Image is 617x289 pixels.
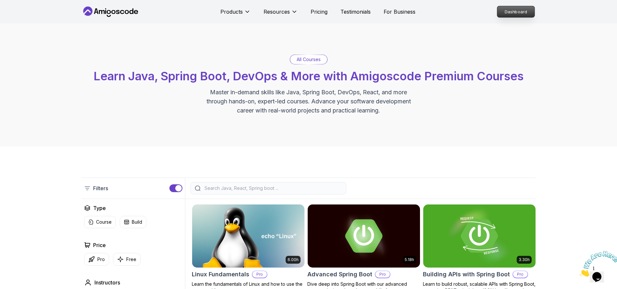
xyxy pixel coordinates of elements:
p: Resources [264,8,290,16]
p: Course [96,219,112,225]
img: Building APIs with Spring Boot card [423,204,536,268]
p: 3.30h [519,257,530,262]
p: Products [220,8,243,16]
p: 6.00h [288,257,299,262]
p: Free [126,256,136,263]
img: Advanced Spring Boot card [308,204,420,268]
h2: Price [93,241,106,249]
p: 5.18h [405,257,414,262]
button: Resources [264,8,298,21]
p: Pro [513,271,527,278]
a: Dashboard [497,6,535,18]
input: Search Java, React, Spring boot ... [203,185,342,191]
span: Learn Java, Spring Boot, DevOps & More with Amigoscode Premium Courses [93,69,524,83]
p: All Courses [297,56,321,63]
a: Testimonials [340,8,371,16]
p: Pro [97,256,105,263]
img: Linux Fundamentals card [192,204,304,268]
h2: Linux Fundamentals [192,270,249,279]
img: Chat attention grabber [3,3,43,28]
p: Dashboard [497,6,535,17]
p: Pro [376,271,390,278]
button: Course [84,216,116,228]
p: Master in-demand skills like Java, Spring Boot, DevOps, React, and more through hands-on, expert-... [200,88,418,115]
p: Build [132,219,142,225]
button: Products [220,8,251,21]
button: Free [113,253,141,266]
p: Filters [93,184,108,192]
iframe: chat widget [577,248,617,279]
p: Pro [253,271,267,278]
button: Pro [84,253,109,266]
a: Pricing [311,8,327,16]
a: For Business [384,8,415,16]
h2: Type [93,204,106,212]
button: Build [120,216,146,228]
h2: Building APIs with Spring Boot [423,270,510,279]
span: 1 [3,3,5,8]
h2: Advanced Spring Boot [307,270,372,279]
h2: Instructors [94,279,120,286]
